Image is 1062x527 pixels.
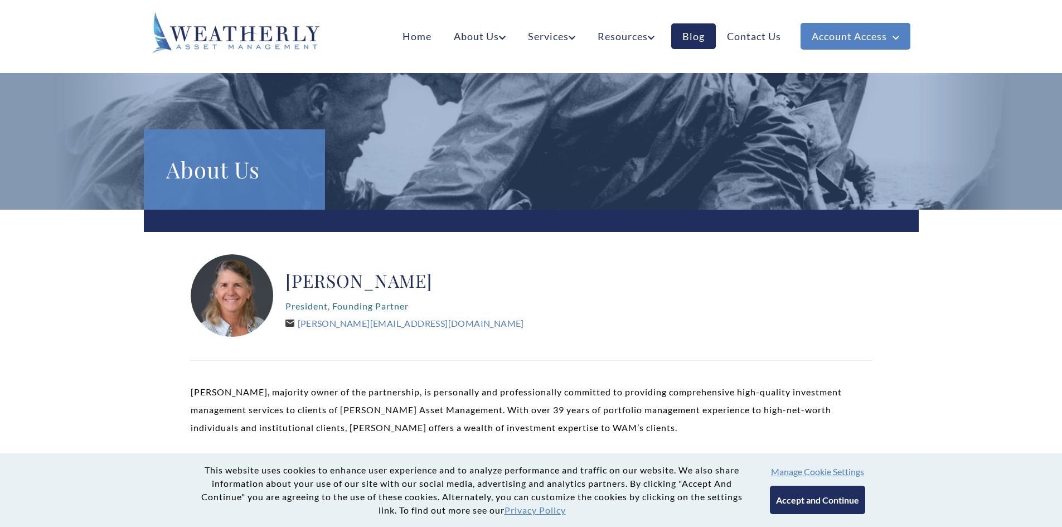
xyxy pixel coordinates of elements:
[197,463,748,517] p: This website uses cookies to enhance user experience and to analyze performance and traffic on ou...
[443,23,517,49] a: About Us
[152,12,319,54] img: Weatherly
[285,297,524,315] p: President, Founding Partner
[191,383,872,437] p: [PERSON_NAME], majority owner of the partnership, is personally and professionally committed to p...
[770,486,865,514] button: Accept and Continue
[166,152,303,187] h1: About Us
[801,23,910,50] a: Account Access
[391,23,443,49] a: Home
[285,318,524,328] a: [PERSON_NAME][EMAIL_ADDRESS][DOMAIN_NAME]
[505,505,566,515] a: Privacy Policy
[586,23,666,49] a: Resources
[191,451,872,504] p: Under [PERSON_NAME]’s leadership and strategic vision, [PERSON_NAME] focuses on creating the idea...
[517,23,586,49] a: Services
[671,23,716,49] a: Blog
[771,466,864,477] button: Manage Cookie Settings
[716,23,792,49] a: Contact Us
[285,269,524,292] h2: [PERSON_NAME]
